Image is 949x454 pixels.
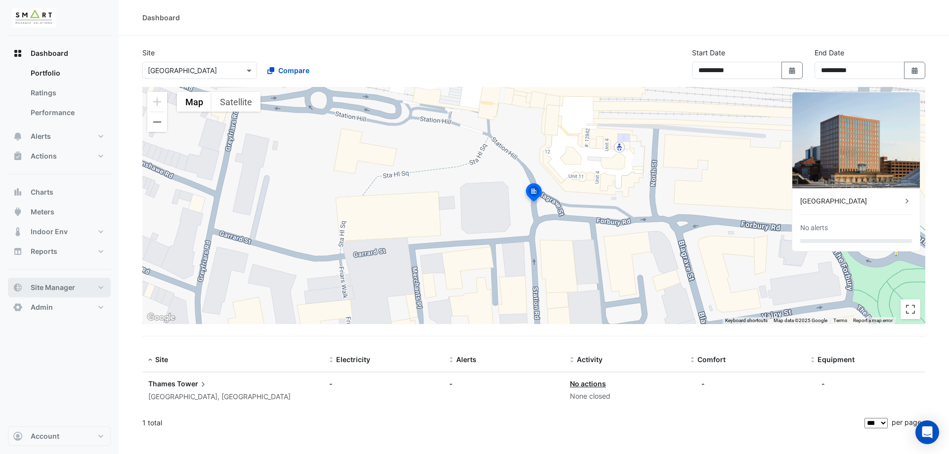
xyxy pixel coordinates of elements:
div: - [329,378,438,389]
button: Toggle fullscreen view [901,299,920,319]
img: site-pin-selected.svg [523,182,545,206]
label: End Date [815,47,844,58]
app-icon: Dashboard [13,48,23,58]
span: Admin [31,302,53,312]
button: Meters [8,202,111,222]
button: Admin [8,297,111,317]
app-icon: Indoor Env [13,227,23,237]
div: - [449,378,558,389]
fa-icon: Select Date [910,66,919,75]
a: Terms (opens in new tab) [833,318,847,323]
button: Dashboard [8,43,111,63]
a: Ratings [23,83,111,103]
button: Account [8,426,111,446]
span: Activity [577,355,603,364]
img: Company Logo [12,8,56,28]
app-icon: Site Manager [13,283,23,292]
span: Map data ©2025 Google [774,318,827,323]
a: Performance [23,103,111,123]
label: Start Date [692,47,725,58]
div: - [701,378,705,389]
span: Electricity [336,355,370,364]
label: Site [142,47,155,58]
span: Site Manager [31,283,75,292]
span: Tower [177,378,208,389]
button: Alerts [8,126,111,146]
div: Dashboard [142,12,180,23]
button: Show street map [177,92,212,112]
span: Alerts [456,355,476,364]
a: No actions [570,379,606,388]
span: Alerts [31,131,51,141]
button: Show satellite imagery [212,92,260,112]
img: Thames Tower [792,92,920,188]
span: Site [155,355,168,364]
button: Indoor Env [8,222,111,242]
button: Actions [8,146,111,166]
span: Thames [148,379,175,388]
app-icon: Meters [13,207,23,217]
span: Comfort [697,355,726,364]
fa-icon: Select Date [788,66,797,75]
img: Google [145,311,177,324]
button: Charts [8,182,111,202]
app-icon: Charts [13,187,23,197]
span: Meters [31,207,54,217]
span: Equipment [818,355,855,364]
app-icon: Actions [13,151,23,161]
div: Dashboard [8,63,111,126]
span: Indoor Env [31,227,68,237]
button: Keyboard shortcuts [725,317,768,324]
button: Reports [8,242,111,261]
span: Reports [31,247,57,256]
div: No alerts [800,223,828,233]
div: [GEOGRAPHIC_DATA], [GEOGRAPHIC_DATA] [148,391,317,403]
div: None closed [570,391,679,402]
span: Compare [278,65,309,76]
a: Report a map error [853,318,893,323]
span: Actions [31,151,57,161]
div: Open Intercom Messenger [915,420,939,444]
a: Portfolio [23,63,111,83]
button: Compare [261,62,316,79]
button: Zoom in [147,92,167,112]
div: - [821,378,825,389]
span: Account [31,431,59,441]
span: per page [892,418,921,426]
span: Charts [31,187,53,197]
button: Site Manager [8,278,111,297]
a: Open this area in Google Maps (opens a new window) [145,311,177,324]
app-icon: Alerts [13,131,23,141]
span: Dashboard [31,48,68,58]
button: Zoom out [147,112,167,132]
app-icon: Admin [13,302,23,312]
app-icon: Reports [13,247,23,256]
div: [GEOGRAPHIC_DATA] [800,196,902,206]
div: 1 total [142,411,863,435]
